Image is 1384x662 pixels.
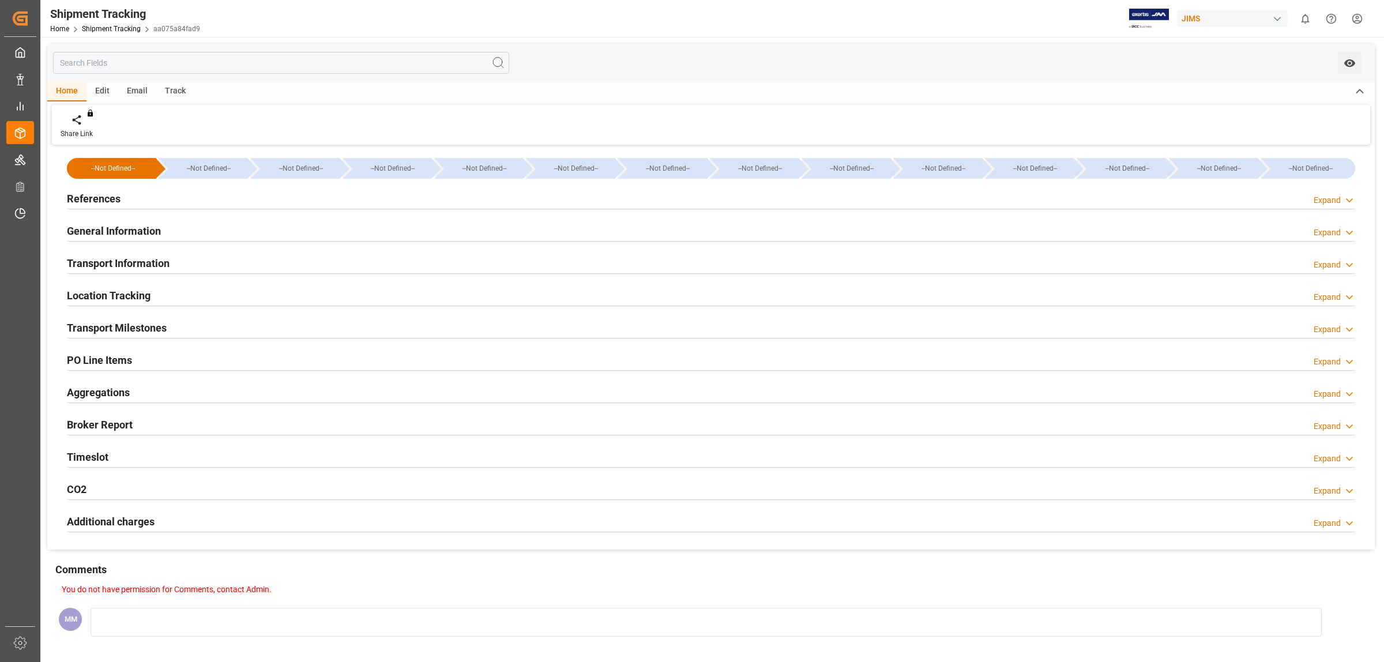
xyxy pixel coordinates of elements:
div: Expand [1314,259,1341,271]
div: --Not Defined-- [802,158,890,179]
div: --Not Defined-- [537,158,615,179]
div: --Not Defined-- [250,158,339,179]
div: --Not Defined-- [262,158,339,179]
div: --Not Defined-- [446,158,523,179]
div: --Not Defined-- [78,158,148,179]
a: Shipment Tracking [82,25,141,33]
div: Expand [1314,324,1341,336]
h2: Broker Report [67,417,133,432]
div: Expand [1314,453,1341,465]
input: Search Fields [53,52,509,74]
div: Expand [1314,194,1341,206]
div: Home [47,82,86,101]
div: --Not Defined-- [893,158,982,179]
button: Help Center [1318,6,1344,32]
a: Home [50,25,69,33]
div: --Not Defined-- [1272,158,1349,179]
div: JIMS [1177,10,1288,27]
h2: PO Line Items [67,352,132,368]
div: --Not Defined-- [67,158,156,179]
p: You do not have permission for Comments, contact Admin. [62,584,1357,596]
div: Expand [1314,388,1341,400]
button: open menu [1338,52,1362,74]
div: --Not Defined-- [354,158,431,179]
h2: General Information [67,223,161,239]
button: show 0 new notifications [1292,6,1318,32]
div: Track [156,82,194,101]
div: Expand [1314,420,1341,432]
h2: Transport Milestones [67,320,167,336]
div: Expand [1314,517,1341,529]
div: Shipment Tracking [50,5,200,22]
h2: Transport Information [67,255,170,271]
div: --Not Defined-- [170,158,247,179]
button: JIMS [1177,7,1292,29]
h2: References [67,191,121,206]
div: Expand [1314,227,1341,239]
div: --Not Defined-- [1088,158,1165,179]
div: Email [118,82,156,101]
div: --Not Defined-- [985,158,1074,179]
div: --Not Defined-- [1261,158,1355,179]
h2: Additional charges [67,514,155,529]
div: --Not Defined-- [1169,158,1258,179]
div: --Not Defined-- [159,158,247,179]
div: --Not Defined-- [996,158,1074,179]
div: --Not Defined-- [526,158,615,179]
div: --Not Defined-- [1180,158,1258,179]
div: Expand [1314,485,1341,497]
h2: Aggregations [67,385,130,400]
div: --Not Defined-- [618,158,706,179]
div: --Not Defined-- [710,158,799,179]
div: --Not Defined-- [434,158,523,179]
div: --Not Defined-- [813,158,890,179]
h2: CO2 [67,482,86,497]
div: --Not Defined-- [629,158,706,179]
div: --Not Defined-- [1077,158,1165,179]
img: Exertis%20JAM%20-%20Email%20Logo.jpg_1722504956.jpg [1129,9,1169,29]
div: Expand [1314,291,1341,303]
h2: Comments [55,562,107,577]
div: --Not Defined-- [905,158,982,179]
div: Edit [86,82,118,101]
div: --Not Defined-- [343,158,431,179]
div: Expand [1314,356,1341,368]
h2: Timeslot [67,449,108,465]
h2: Location Tracking [67,288,151,303]
div: --Not Defined-- [721,158,799,179]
